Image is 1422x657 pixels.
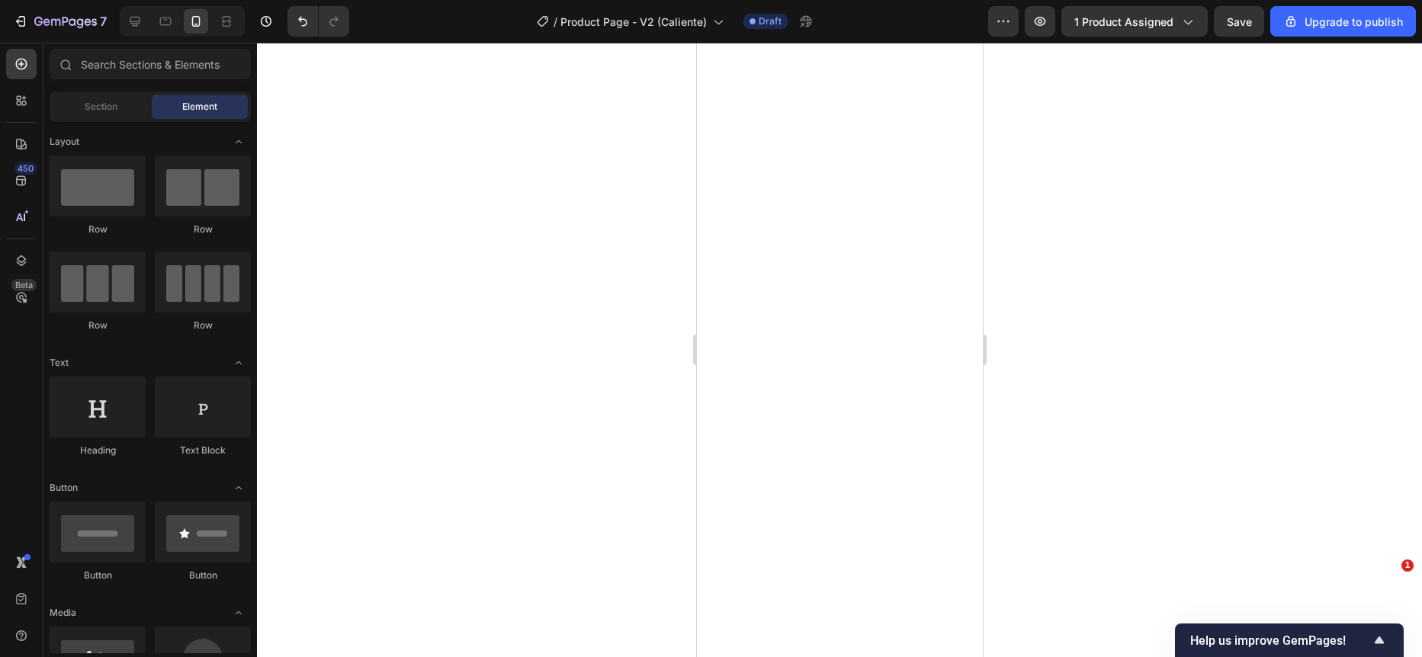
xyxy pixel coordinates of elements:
p: 7 [100,12,107,30]
div: Row [155,319,251,332]
span: 1 [1401,559,1414,572]
div: Row [50,319,146,332]
input: Search Sections & Elements [50,49,251,79]
span: / [554,14,557,30]
span: Draft [759,14,782,28]
div: Upgrade to publish [1283,14,1403,30]
span: Button [50,481,78,495]
button: Save [1214,6,1264,37]
span: Toggle open [226,130,251,154]
div: Row [155,223,251,236]
span: Help us improve GemPages! [1190,633,1370,648]
button: Show survey - Help us improve GemPages! [1190,631,1388,649]
div: Beta [11,279,37,291]
button: 1 product assigned [1061,6,1208,37]
span: Section [85,100,117,114]
span: 1 product assigned [1074,14,1173,30]
div: Undo/Redo [287,6,349,37]
div: Text Block [155,444,251,457]
span: Element [182,100,217,114]
div: Heading [50,444,146,457]
span: Media [50,606,76,620]
iframe: Design area [697,43,983,657]
span: Text [50,356,69,370]
button: Upgrade to publish [1270,6,1416,37]
iframe: Intercom live chat [1370,582,1407,619]
div: Button [50,569,146,582]
span: Product Page - V2 (Caliente) [560,14,707,30]
span: Toggle open [226,601,251,625]
div: 450 [14,162,37,175]
div: Button [155,569,251,582]
button: 7 [6,6,114,37]
span: Toggle open [226,351,251,375]
div: Row [50,223,146,236]
span: Save [1227,15,1252,28]
span: Toggle open [226,476,251,500]
span: Layout [50,135,79,149]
